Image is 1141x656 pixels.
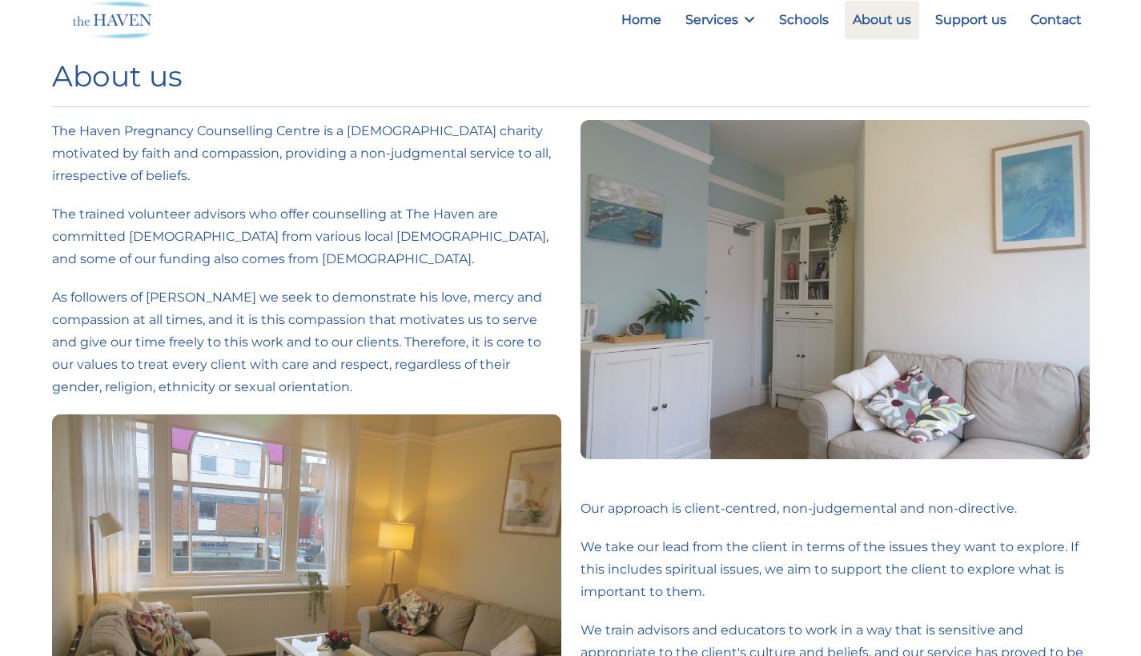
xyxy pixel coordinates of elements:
[52,286,561,398] p: As followers of [PERSON_NAME] we seek to demonstrate his love, mercy and compassion at all times,...
[927,1,1014,39] a: Support us
[52,120,561,187] p: The Haven Pregnancy Counselling Centre is a [DEMOGRAPHIC_DATA] charity motivated by faith and com...
[845,1,919,39] a: About us
[677,1,763,39] a: Services
[613,1,669,39] a: Home
[52,203,561,270] p: The trained volunteer advisors who offer counselling at The Haven are committed [DEMOGRAPHIC_DATA...
[581,498,1090,520] p: Our approach is client-centred, non-judgemental and non-directive.
[1022,1,1090,39] a: Contact
[581,120,1090,459] img: The Haven's counselling room from another angle
[581,536,1090,603] p: We take our lead from the client in terms of the issues they want to explore. If this includes sp...
[52,59,1090,94] h1: About us
[771,1,837,39] a: Schools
